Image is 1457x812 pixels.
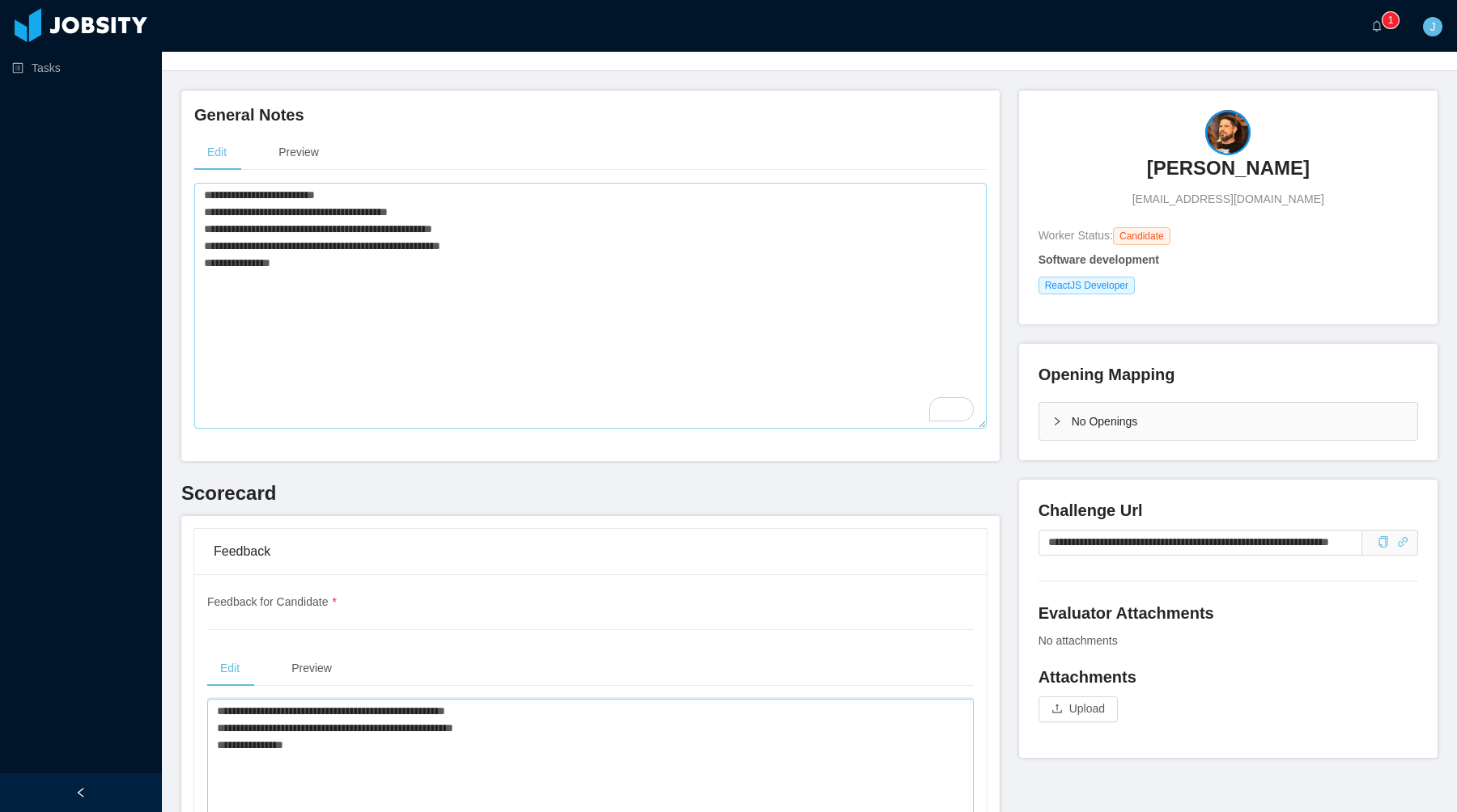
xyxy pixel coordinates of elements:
[1039,666,1418,688] h4: Attachments
[194,104,987,126] h4: General Notes
[1378,534,1389,551] div: Copy
[1039,277,1135,294] span: ReactJS Developer
[265,134,332,171] div: Preview
[1397,536,1408,548] i: icon: link
[1039,253,1159,266] strong: Software development
[1378,536,1389,548] i: icon: copy
[1430,17,1436,36] span: J
[1397,535,1408,548] a: icon: link
[194,183,987,429] textarea: To enrich screen reader interactions, please activate Accessibility in Grammarly extension settings
[1039,363,1175,386] h4: Opening Mapping
[1039,696,1118,722] button: icon: uploadUpload
[207,595,337,608] span: Feedback for Candidate
[1039,702,1118,715] span: icon: uploadUpload
[1371,20,1383,32] i: icon: bell
[194,134,240,171] div: Edit
[1039,499,1418,522] h4: Challenge Url
[1388,12,1394,28] p: 1
[278,650,345,687] div: Preview
[1383,12,1399,28] sup: 1
[1205,110,1251,155] img: 649706fa-00fe-41b7-acb6-3752ddabd453_68d5427e173e5-90w.png
[1147,155,1310,191] a: [PERSON_NAME]
[1113,227,1170,245] span: Candidate
[1039,229,1113,242] span: Worker Status:
[1039,403,1417,440] div: icon: rightNo Openings
[181,480,1000,506] h3: Scorecard
[1039,602,1418,624] h4: Evaluator Attachments
[1132,191,1324,208] span: [EMAIL_ADDRESS][DOMAIN_NAME]
[1052,417,1062,426] i: icon: right
[12,52,149,84] a: icon: profileTasks
[207,650,253,687] div: Edit
[214,529,967,574] div: Feedback
[1147,155,1310,181] h3: [PERSON_NAME]
[1039,632,1418,649] div: No attachments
